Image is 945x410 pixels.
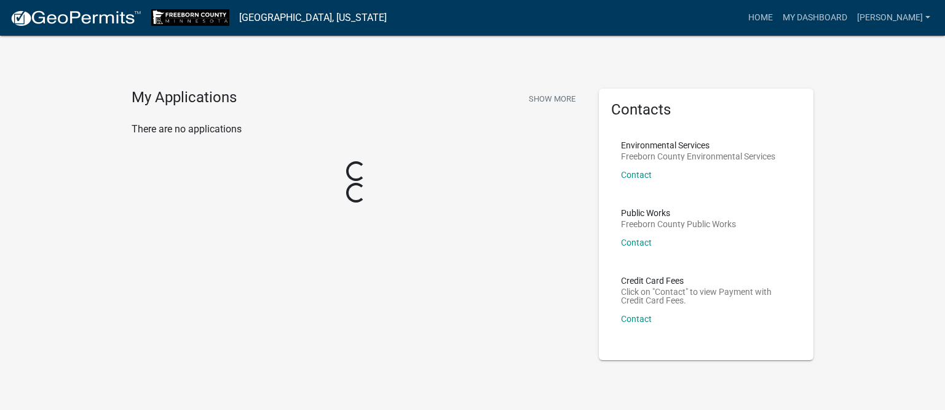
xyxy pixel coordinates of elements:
button: Show More [524,89,580,109]
h5: Contacts [611,101,802,119]
p: There are no applications [132,122,580,137]
a: [GEOGRAPHIC_DATA], [US_STATE] [239,7,387,28]
p: Environmental Services [621,141,775,150]
p: Freeborn County Environmental Services [621,152,775,161]
a: Contact [621,238,652,247]
a: Contact [621,170,652,180]
img: Freeborn County, Minnesota [151,9,229,26]
a: Contact [621,314,652,324]
h4: My Applications [132,89,237,107]
a: [PERSON_NAME] [852,6,935,30]
p: Public Works [621,209,736,217]
a: My Dashboard [778,6,852,30]
p: Click on "Contact" to view Payment with Credit Card Fees. [621,287,792,305]
p: Freeborn County Public Works [621,220,736,228]
a: Home [743,6,778,30]
p: Credit Card Fees [621,276,792,285]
